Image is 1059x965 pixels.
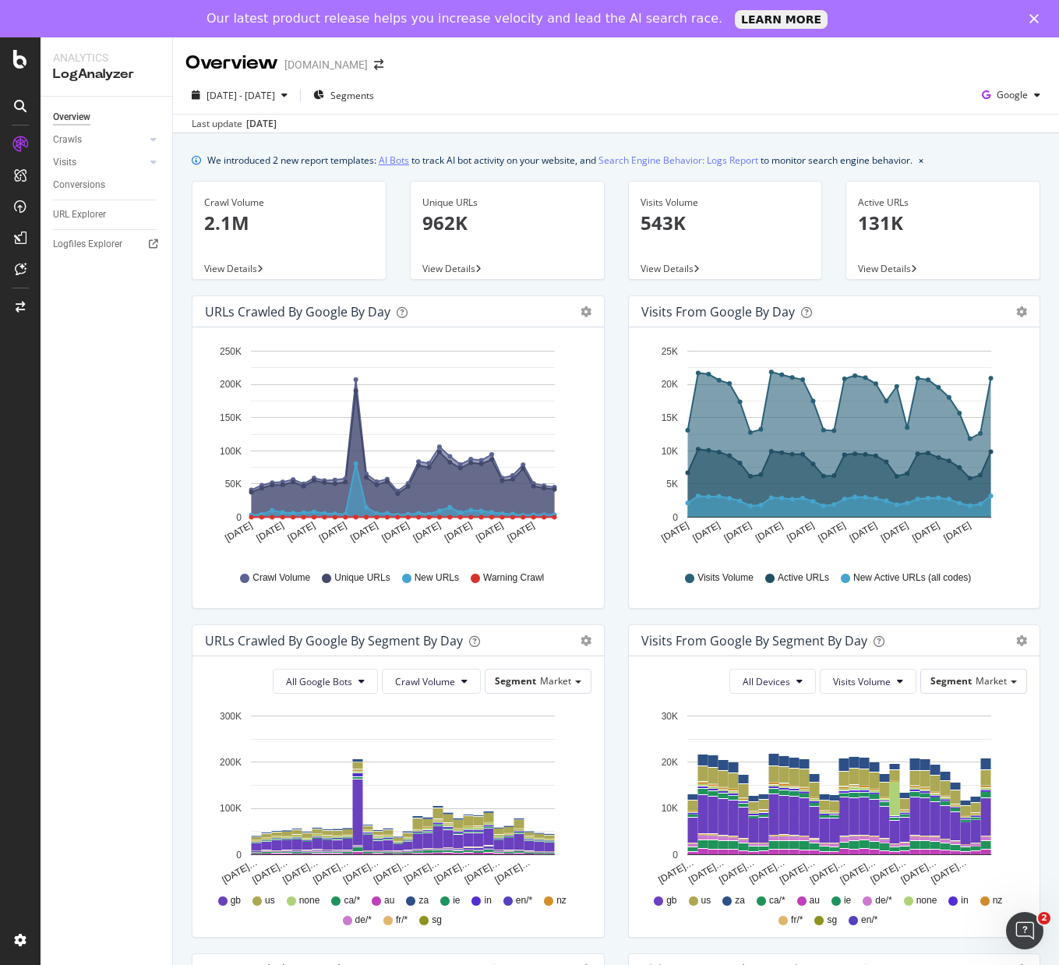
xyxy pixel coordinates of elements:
[220,346,242,357] text: 250K
[659,520,690,544] text: [DATE]
[53,177,161,193] a: Conversions
[743,675,790,688] span: All Devices
[641,196,810,210] div: Visits Volume
[754,520,785,544] text: [DATE]
[916,894,937,907] span: none
[844,894,851,907] span: ie
[672,850,678,861] text: 0
[223,520,254,544] text: [DATE]
[483,571,544,585] span: Warning Crawl
[207,89,275,102] span: [DATE] - [DATE]
[915,149,927,171] button: close banner
[220,446,242,457] text: 100K
[205,706,585,887] svg: A chart.
[722,520,753,544] text: [DATE]
[225,479,242,490] text: 50K
[246,117,277,131] div: [DATE]
[581,635,591,646] div: gear
[205,633,463,649] div: URLs Crawled by Google By Segment By Day
[236,850,242,861] text: 0
[265,894,275,907] span: us
[1006,912,1043,949] iframe: Intercom live chat
[661,757,677,768] text: 20K
[418,894,429,907] span: za
[474,520,505,544] text: [DATE]
[661,346,677,357] text: 25K
[930,674,972,688] span: Segment
[556,894,567,907] span: nz
[380,520,411,544] text: [DATE]
[53,50,160,65] div: Analytics
[299,894,320,907] span: none
[641,340,1022,557] svg: A chart.
[307,83,380,108] button: Segments
[53,154,146,171] a: Visits
[348,520,379,544] text: [DATE]
[53,109,161,125] a: Overview
[661,446,677,457] text: 10K
[858,196,1028,210] div: Active URLs
[661,380,677,391] text: 20K
[334,571,390,585] span: Unique URLs
[598,152,758,168] a: Search Engine Behavior: Logs Report
[690,520,722,544] text: [DATE]
[411,520,443,544] text: [DATE]
[53,236,161,253] a: Logfiles Explorer
[666,479,678,490] text: 5K
[204,196,374,210] div: Crawl Volume
[666,894,676,907] span: gb
[432,914,442,927] span: sg
[820,669,916,694] button: Visits Volume
[1029,14,1045,23] div: Close
[729,669,816,694] button: All Devices
[641,210,810,236] p: 543K
[661,711,677,722] text: 30K
[374,59,383,70] div: arrow-right-arrow-left
[853,571,971,585] span: New Active URLs (all codes)
[185,50,278,76] div: Overview
[207,152,913,168] div: We introduced 2 new report templates: to track AI bot activity on your website, and to monitor se...
[53,177,105,193] div: Conversions
[778,571,829,585] span: Active URLs
[53,132,82,148] div: Crawls
[207,11,722,27] div: Our latest product release helps you increase velocity and lead the AI search race.
[641,304,795,320] div: Visits from Google by day
[53,154,76,171] div: Visits
[53,109,90,125] div: Overview
[382,669,481,694] button: Crawl Volume
[220,412,242,423] text: 150K
[53,207,161,223] a: URL Explorer
[661,412,677,423] text: 15K
[252,571,310,585] span: Crawl Volume
[641,633,867,649] div: Visits from Google By Segment By Day
[641,706,1022,887] svg: A chart.
[879,520,910,544] text: [DATE]
[1016,306,1027,317] div: gear
[192,117,277,131] div: Last update
[816,520,847,544] text: [DATE]
[961,894,968,907] span: in
[422,210,592,236] p: 962K
[810,894,820,907] span: au
[286,675,352,688] span: All Google Bots
[833,675,891,688] span: Visits Volume
[220,711,242,722] text: 300K
[220,380,242,391] text: 200K
[581,306,591,317] div: gear
[53,65,160,83] div: LogAnalyzer
[192,152,1040,168] div: info banner
[384,894,394,907] span: au
[1038,912,1050,924] span: 2
[415,571,459,585] span: New URLs
[53,132,146,148] a: Crawls
[395,675,455,688] span: Crawl Volume
[641,262,694,275] span: View Details
[993,894,1003,907] span: nz
[205,340,585,557] div: A chart.
[453,894,460,907] span: ie
[317,520,348,544] text: [DATE]
[1016,635,1027,646] div: gear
